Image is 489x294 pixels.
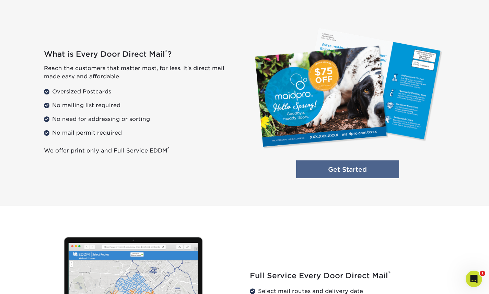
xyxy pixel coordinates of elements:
span: 1 [480,271,485,276]
sup: ® [167,146,169,151]
h2: Full Service Every Door Direct Mail [250,271,445,280]
img: What is Every Door Direct Mail? [250,23,445,152]
iframe: Intercom live chat [466,271,482,287]
h2: What is Every Door Direct Mail ? [44,50,240,59]
li: Oversized Postcards [44,86,240,97]
li: No mail permit required [44,127,240,138]
a: Get Started [296,160,399,179]
iframe: Google Customer Reviews [2,273,58,292]
p: Reach the customers that matter most, for less. It's direct mail made easy and affordable. [44,64,240,81]
sup: ® [388,270,391,277]
li: No need for addressing or sorting [44,114,240,125]
p: We offer print only and Full Service EDDM [44,147,240,155]
sup: ® [165,48,167,55]
li: No mailing list required [44,100,240,111]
